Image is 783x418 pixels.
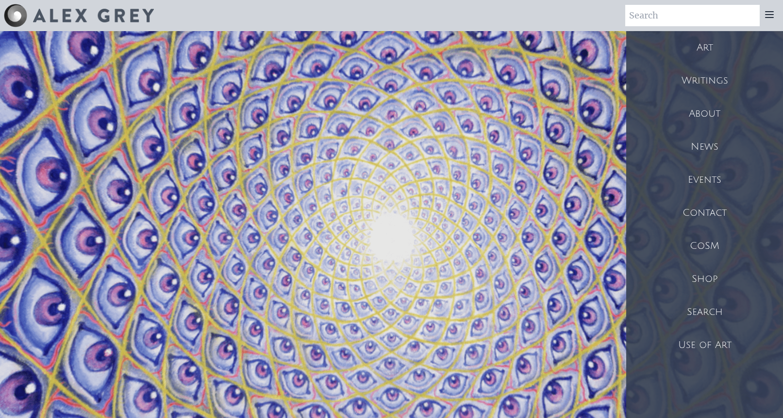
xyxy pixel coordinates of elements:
[626,196,783,229] a: Contact
[626,296,783,329] a: Search
[626,329,783,362] a: Use of Art
[626,64,783,97] a: Writings
[626,97,783,130] a: About
[626,31,783,64] a: Art
[626,229,783,262] a: CoSM
[626,130,783,163] a: News
[626,262,783,296] a: Shop
[626,163,783,196] a: Events
[625,5,760,26] input: Search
